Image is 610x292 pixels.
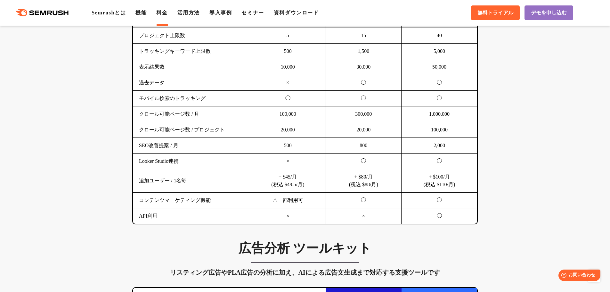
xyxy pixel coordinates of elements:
[402,154,477,169] td: ◯
[402,193,477,208] td: ◯
[209,10,232,15] a: 導入事例
[250,154,326,169] td: ×
[553,267,603,285] iframe: Help widget launcher
[402,106,477,122] td: 1,000,000
[274,10,319,15] a: 資料ダウンロード
[326,208,402,224] td: ×
[133,138,250,154] td: SEO改善提案 / 月
[326,59,402,75] td: 30,000
[326,75,402,91] td: ◯
[132,267,478,278] div: リスティング広告やPLA広告の分析に加え、AIによる広告文生成まで対応する支援ツールです
[241,10,264,15] a: セミナー
[250,138,326,154] td: 500
[402,122,477,138] td: 100,000
[250,75,326,91] td: ×
[326,44,402,59] td: 1,500
[250,59,326,75] td: 10,000
[326,193,402,208] td: ◯
[250,169,326,193] td: + $45/月 (税込 $49.5/月)
[525,5,573,20] a: デモを申し込む
[250,122,326,138] td: 20,000
[92,10,126,15] a: Semrushとは
[402,208,477,224] td: ◯
[250,91,326,106] td: ◯
[133,106,250,122] td: クロール可能ページ数 / 月
[250,208,326,224] td: ×
[156,10,167,15] a: 料金
[326,28,402,44] td: 15
[133,91,250,106] td: モバイル検索のトラッキング
[326,122,402,138] td: 20,000
[471,5,520,20] a: 無料トライアル
[402,59,477,75] td: 50,000
[177,10,200,15] a: 活用方法
[133,122,250,138] td: クロール可能ページ数 / プロジェクト
[133,28,250,44] td: プロジェクト上限数
[250,106,326,122] td: 100,000
[531,10,567,16] span: デモを申し込む
[133,193,250,208] td: コンテンツマーケティング機能
[402,169,477,193] td: + $100/月 (税込 $110/月)
[250,44,326,59] td: 500
[402,28,477,44] td: 40
[133,169,250,193] td: 追加ユーザー / 1名毎
[250,193,326,208] td: △一部利用可
[326,169,402,193] td: + $80/月 (税込 $88/月)
[132,240,478,256] h3: 広告分析 ツールキット
[133,59,250,75] td: 表示結果数
[135,10,147,15] a: 機能
[326,154,402,169] td: ◯
[326,138,402,154] td: 800
[250,28,326,44] td: 5
[326,106,402,122] td: 300,000
[477,10,513,16] span: 無料トライアル
[402,138,477,154] td: 2,000
[402,44,477,59] td: 5,000
[133,208,250,224] td: API利用
[402,75,477,91] td: ◯
[133,154,250,169] td: Looker Studio連携
[133,44,250,59] td: トラッキングキーワード上限数
[326,91,402,106] td: ◯
[133,75,250,91] td: 過去データ
[402,91,477,106] td: ◯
